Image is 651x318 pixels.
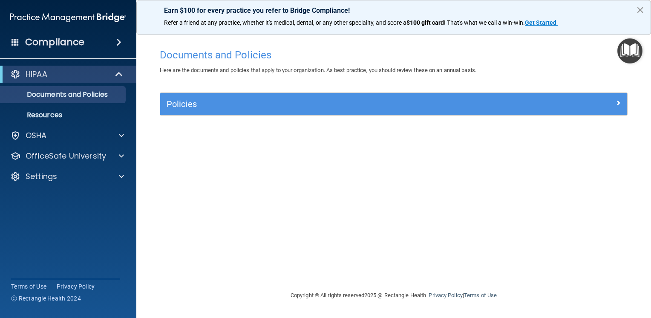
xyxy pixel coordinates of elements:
strong: $100 gift card [406,19,444,26]
p: Documents and Policies [6,90,122,99]
span: ! That's what we call a win-win. [444,19,525,26]
a: OSHA [10,130,124,141]
p: Resources [6,111,122,119]
span: Ⓒ Rectangle Health 2024 [11,294,81,303]
a: OfficeSafe University [10,151,124,161]
p: Earn $100 for every practice you refer to Bridge Compliance! [164,6,623,14]
p: OSHA [26,130,47,141]
strong: Get Started [525,19,556,26]
h4: Documents and Policies [160,49,628,61]
h5: Policies [167,99,504,109]
img: PMB logo [10,9,126,26]
a: Terms of Use [464,292,497,298]
div: Copyright © All rights reserved 2025 @ Rectangle Health | | [238,282,549,309]
a: HIPAA [10,69,124,79]
button: Close [636,3,644,17]
span: Here are the documents and policies that apply to your organization. As best practice, you should... [160,67,476,73]
a: Policies [167,97,621,111]
p: Settings [26,171,57,182]
h4: Compliance [25,36,84,48]
a: Get Started [525,19,558,26]
p: HIPAA [26,69,47,79]
span: Refer a friend at any practice, whether it's medical, dental, or any other speciality, and score a [164,19,406,26]
button: Open Resource Center [617,38,642,64]
p: OfficeSafe University [26,151,106,161]
a: Privacy Policy [429,292,462,298]
a: Settings [10,171,124,182]
a: Privacy Policy [57,282,95,291]
a: Terms of Use [11,282,46,291]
